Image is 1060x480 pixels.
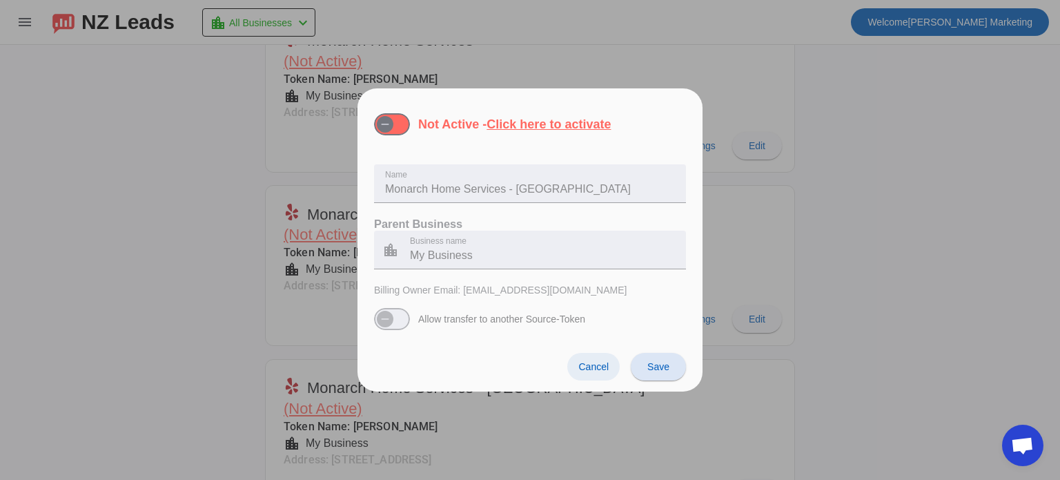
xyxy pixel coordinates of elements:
label: Allow transfer to another Source-Token [415,312,585,326]
button: Cancel [567,353,620,381]
div: Open chat [1002,425,1043,466]
span: Cancel [578,361,609,372]
mat-label: Business name [410,237,467,246]
span: Save [647,361,669,372]
b: Not Active - [418,117,611,131]
mat-label: Name [385,171,407,180]
mat-icon: location_city [374,242,407,258]
p: Billing Owner Email: [EMAIL_ADDRESS][DOMAIN_NAME] [374,283,686,297]
button: Save [631,353,686,381]
u: Click here to activate [487,117,611,131]
h3: Parent Business [374,217,686,231]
